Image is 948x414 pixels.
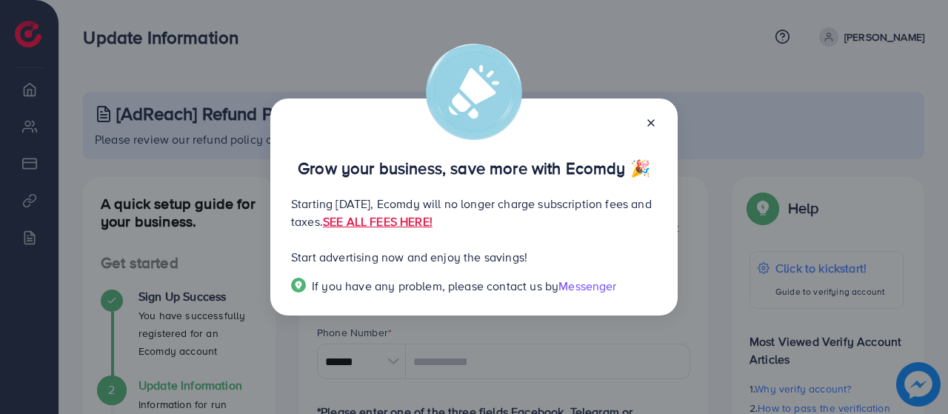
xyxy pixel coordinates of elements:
p: Starting [DATE], Ecomdy will no longer charge subscription fees and taxes. [291,195,657,230]
img: Popup guide [291,278,306,293]
span: If you have any problem, please contact us by [312,278,558,294]
p: Grow your business, save more with Ecomdy 🎉 [291,159,657,177]
p: Start advertising now and enjoy the savings! [291,248,657,266]
a: SEE ALL FEES HERE! [323,213,433,230]
span: Messenger [558,278,616,294]
img: alert [426,44,522,140]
